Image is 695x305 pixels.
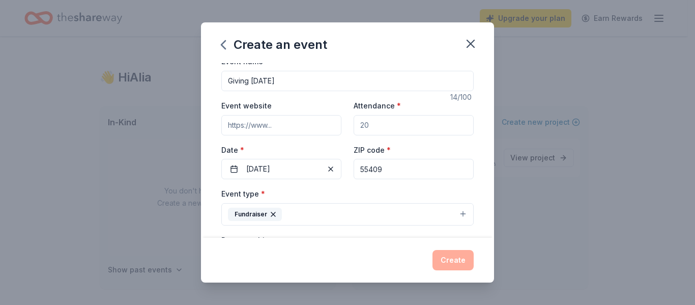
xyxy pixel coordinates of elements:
label: Event type [221,189,265,199]
input: Spring Fundraiser [221,71,474,91]
label: Event website [221,101,272,111]
label: ZIP code [354,145,391,155]
label: Date [221,145,341,155]
div: Create an event [221,37,327,53]
div: 14 /100 [450,91,474,103]
button: [DATE] [221,159,341,179]
input: 12345 (U.S. only) [354,159,474,179]
input: https://www... [221,115,341,135]
input: 20 [354,115,474,135]
label: Demographic [221,235,269,245]
div: Fundraiser [228,208,282,221]
button: Fundraiser [221,203,474,226]
label: Attendance [354,101,401,111]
